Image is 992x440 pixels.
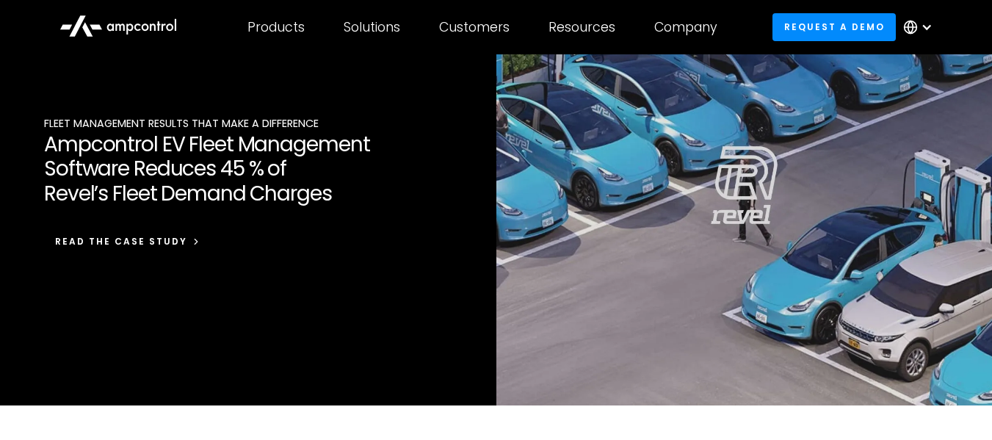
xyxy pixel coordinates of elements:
[654,19,717,35] div: Company
[44,115,452,131] div: Fleet management RESULTS THAT MAKE A DIFFERenCE
[439,19,510,35] div: Customers
[44,228,208,256] a: READ THE CASE STUDY
[44,132,452,206] h2: Ampcontrol EV Fleet Management Software Reduces 45 % of Revel’s Fleet Demand Charges
[247,19,305,35] div: Products
[772,13,896,40] a: Request a demo
[549,19,615,35] div: Resources
[344,19,400,35] div: Solutions
[55,235,187,248] span: READ THE CASE STUDY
